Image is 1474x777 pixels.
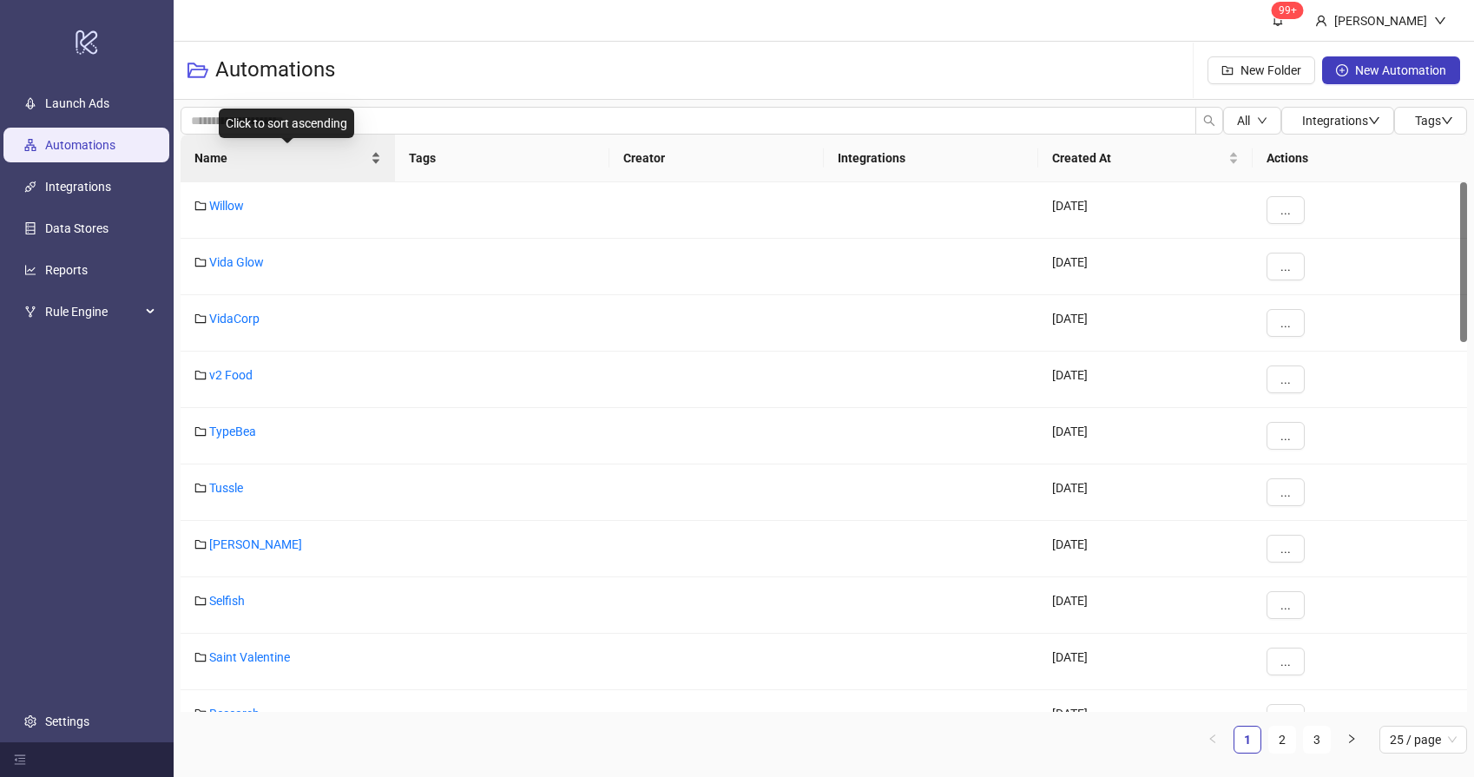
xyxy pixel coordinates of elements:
span: user [1315,15,1327,27]
a: 3 [1304,727,1330,753]
span: down [1434,15,1446,27]
span: folder-open [188,60,208,81]
button: right [1338,726,1365,754]
span: down [1368,115,1380,127]
span: folder [194,313,207,325]
span: plus-circle [1336,64,1348,76]
button: New Folder [1207,56,1315,84]
li: 2 [1268,726,1296,754]
a: TypeBea [209,425,256,438]
span: down [1441,115,1453,127]
button: ... [1267,648,1305,675]
a: Integrations [45,180,111,194]
button: ... [1267,535,1305,563]
span: search [1203,115,1215,127]
span: ... [1280,203,1291,217]
button: ... [1267,478,1305,506]
span: Rule Engine [45,294,141,329]
th: Name [181,135,395,182]
span: Tags [1415,114,1453,128]
button: Tagsdown [1394,107,1467,135]
span: ... [1280,316,1291,330]
div: [PERSON_NAME] [1327,11,1434,30]
span: right [1346,734,1357,744]
span: folder [194,482,207,494]
th: Created At [1038,135,1253,182]
span: 25 / page [1390,727,1457,753]
div: [DATE] [1038,634,1253,690]
span: menu-fold [14,754,26,766]
span: bell [1272,14,1284,26]
div: [DATE] [1038,690,1253,747]
div: [DATE] [1038,295,1253,352]
a: [PERSON_NAME] [209,537,302,551]
th: Integrations [824,135,1038,182]
span: fork [24,306,36,318]
a: Automations [45,138,115,152]
div: [DATE] [1038,408,1253,464]
span: folder [194,651,207,663]
a: VidaCorp [209,312,260,326]
span: Created At [1052,148,1225,168]
span: folder [194,595,207,607]
button: Alldown [1223,107,1281,135]
a: Settings [45,714,89,728]
a: Willow [209,199,244,213]
button: ... [1267,704,1305,732]
span: ... [1280,598,1291,612]
a: 2 [1269,727,1295,753]
button: Integrationsdown [1281,107,1394,135]
span: down [1257,115,1267,126]
div: [DATE] [1038,239,1253,295]
a: Vida Glow [209,255,264,269]
span: ... [1280,542,1291,556]
button: ... [1267,309,1305,337]
li: Next Page [1338,726,1365,754]
a: Saint Valentine [209,650,290,664]
button: ... [1267,196,1305,224]
span: ... [1280,260,1291,273]
span: folder [194,200,207,212]
span: left [1207,734,1218,744]
span: folder-add [1221,64,1234,76]
a: Reports [45,263,88,277]
span: New Automation [1355,63,1446,77]
sup: 1584 [1272,2,1304,19]
a: Tussle [209,481,243,495]
li: 1 [1234,726,1261,754]
span: ... [1280,429,1291,443]
a: 1 [1234,727,1260,753]
button: ... [1267,591,1305,619]
th: Actions [1253,135,1467,182]
span: Name [194,148,367,168]
button: New Automation [1322,56,1460,84]
div: [DATE] [1038,352,1253,408]
div: Page Size [1379,726,1467,754]
button: left [1199,726,1227,754]
a: Data Stores [45,221,109,235]
a: Launch Ads [45,96,109,110]
button: ... [1267,253,1305,280]
th: Tags [395,135,609,182]
span: New Folder [1240,63,1301,77]
a: Selfish [209,594,245,608]
div: [DATE] [1038,577,1253,634]
div: [DATE] [1038,464,1253,521]
span: folder [194,369,207,381]
th: Creator [609,135,824,182]
div: Click to sort ascending [219,109,354,138]
span: Integrations [1302,114,1380,128]
div: [DATE] [1038,521,1253,577]
button: ... [1267,365,1305,393]
span: folder [194,256,207,268]
span: All [1237,114,1250,128]
span: ... [1280,711,1291,725]
span: folder [194,425,207,438]
h3: Automations [215,56,335,84]
span: ... [1280,655,1291,668]
div: [DATE] [1038,182,1253,239]
span: ... [1280,485,1291,499]
li: Previous Page [1199,726,1227,754]
button: ... [1267,422,1305,450]
a: Research [209,707,260,721]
